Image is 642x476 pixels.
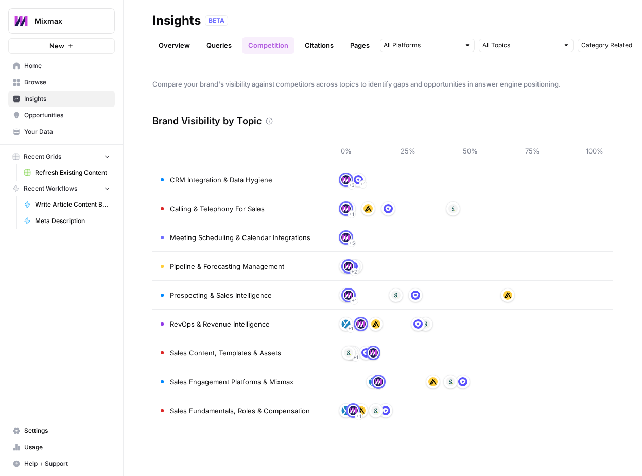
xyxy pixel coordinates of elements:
[24,443,110,452] span: Usage
[384,40,460,50] input: All Platforms
[8,107,115,124] a: Opportunities
[384,204,393,213] img: hqfc7lxcqkggco7ktn8he1iiiia8
[12,12,30,30] img: Mixmax Logo
[344,262,353,271] img: r9h9zp6f78l1p6h8uznd6kazexke
[482,40,559,50] input: All Topics
[374,377,383,386] img: r9h9zp6f78l1p6h8uznd6kazexke
[369,348,378,358] img: r9h9zp6f78l1p6h8uznd6kazexke
[8,149,115,164] button: Recent Grids
[344,348,353,358] img: vpq3xj2nnch2e2ivhsgwmf7hbkjf
[8,58,115,74] a: Home
[503,291,512,300] img: sn22kgff868ykc5rtsyl1nm0khs9
[19,164,115,181] a: Refresh Existing Content
[8,439,115,455] a: Usage
[356,406,366,415] img: sn22kgff868ykc5rtsyl1nm0khs9
[354,175,363,184] img: hqfc7lxcqkggco7ktn8he1iiiia8
[352,296,357,306] span: + 1
[344,37,376,54] a: Pages
[349,238,355,248] span: + 5
[8,124,115,140] a: Your Data
[522,146,543,156] span: 75%
[371,406,380,415] img: vpq3xj2nnch2e2ivhsgwmf7hbkjf
[460,146,481,156] span: 50%
[341,406,351,415] img: 1f0ween3wikx2bc37b5c0545cqzd
[19,196,115,213] a: Write Article Content Brief
[413,319,423,329] img: hqfc7lxcqkggco7ktn8he1iiiia8
[8,181,115,196] button: Recent Workflows
[170,405,310,416] span: Sales Fundamentals, Roles & Compensation
[360,179,366,190] span: + 1
[170,175,272,185] span: CRM Integration & Data Hygiene
[8,422,115,439] a: Settings
[411,291,420,300] img: hqfc7lxcqkggco7ktn8he1iiiia8
[19,213,115,229] a: Meta Description
[349,180,355,191] span: + 3
[391,291,401,300] img: vpq3xj2nnch2e2ivhsgwmf7hbkjf
[35,216,110,226] span: Meta Description
[200,37,238,54] a: Queries
[49,41,64,51] span: New
[8,38,115,54] button: New
[24,78,110,87] span: Browse
[341,204,351,213] img: r9h9zp6f78l1p6h8uznd6kazexke
[170,203,265,214] span: Calling & Telephony For Sales
[446,377,455,386] img: vpq3xj2nnch2e2ivhsgwmf7hbkjf
[398,146,419,156] span: 25%
[336,146,356,156] span: 0%
[351,267,357,277] span: + 2
[24,94,110,104] span: Insights
[24,459,110,468] span: Help + Support
[170,290,272,300] span: Prospecting & Sales Intelligence
[170,319,270,329] span: RevOps & Revenue Intelligence
[170,377,293,387] span: Sales Engagement Platforms & Mixmax
[344,291,353,300] img: r9h9zp6f78l1p6h8uznd6kazexke
[421,319,430,329] img: vpq3xj2nnch2e2ivhsgwmf7hbkjf
[349,209,354,219] span: + 1
[35,168,110,177] span: Refresh Existing Content
[381,406,390,415] img: hqfc7lxcqkggco7ktn8he1iiiia8
[428,377,438,386] img: sn22kgff868ykc5rtsyl1nm0khs9
[8,455,115,472] button: Help + Support
[448,204,458,213] img: vpq3xj2nnch2e2ivhsgwmf7hbkjf
[371,319,380,329] img: sn22kgff868ykc5rtsyl1nm0khs9
[361,348,371,358] img: hqfc7lxcqkggco7ktn8he1iiiia8
[299,37,340,54] a: Citations
[348,324,353,334] span: + 1
[152,12,201,29] div: Insights
[458,377,467,386] img: hqfc7lxcqkggco7ktn8he1iiiia8
[170,348,281,358] span: Sales Content, Templates & Assets
[24,111,110,120] span: Opportunities
[24,184,77,193] span: Recent Workflows
[341,175,351,184] img: r9h9zp6f78l1p6h8uznd6kazexke
[24,152,61,161] span: Recent Grids
[34,16,97,26] span: Mixmax
[205,15,228,26] div: BETA
[363,204,373,213] img: sn22kgff868ykc5rtsyl1nm0khs9
[170,261,284,271] span: Pipeline & Forecasting Management
[35,200,110,209] span: Write Article Content Brief
[24,127,110,137] span: Your Data
[170,232,310,243] span: Meeting Scheduling & Calendar Integrations
[152,79,613,89] span: Compare your brand's visibility against competitors across topics to identify gaps and opportunit...
[24,61,110,71] span: Home
[341,233,351,242] img: r9h9zp6f78l1p6h8uznd6kazexke
[24,426,110,435] span: Settings
[8,8,115,34] button: Workspace: Mixmax
[242,37,294,54] a: Competition
[356,411,361,421] span: + 1
[152,114,262,128] h3: Brand Visibility by Topic
[349,406,358,415] img: r9h9zp6f78l1p6h8uznd6kazexke
[356,319,366,329] img: r9h9zp6f78l1p6h8uznd6kazexke
[8,91,115,107] a: Insights
[8,74,115,91] a: Browse
[584,146,605,156] span: 100%
[152,37,196,54] a: Overview
[341,319,351,329] img: 1f0ween3wikx2bc37b5c0545cqzd
[369,377,378,386] img: 1f0ween3wikx2bc37b5c0545cqzd
[353,352,358,363] span: + 1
